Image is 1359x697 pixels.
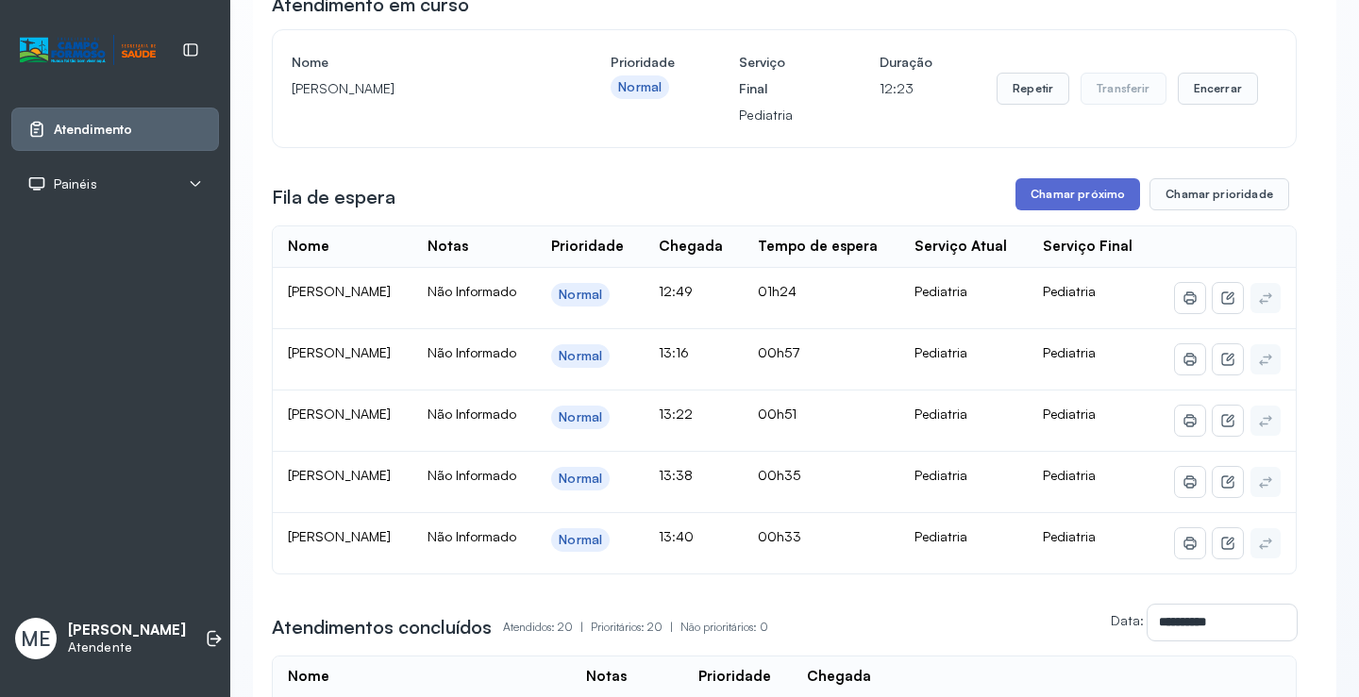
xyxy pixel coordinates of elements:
[591,614,680,640] p: Prioritários: 20
[914,283,1013,300] div: Pediatria
[559,471,602,487] div: Normal
[1111,612,1144,628] label: Data:
[914,406,1013,423] div: Pediatria
[1178,73,1258,105] button: Encerrar
[914,528,1013,545] div: Pediatria
[758,283,797,299] span: 01h24
[880,75,932,102] p: 12:23
[1081,73,1166,105] button: Transferir
[880,49,932,75] h4: Duração
[288,528,391,544] span: [PERSON_NAME]
[292,75,546,102] p: [PERSON_NAME]
[659,467,693,483] span: 13:38
[618,79,662,95] div: Normal
[739,102,815,128] p: Pediatria
[1043,467,1096,483] span: Pediatria
[288,668,329,686] div: Nome
[807,668,871,686] div: Chegada
[1015,178,1140,210] button: Chamar próximo
[551,238,624,256] div: Prioridade
[611,49,675,75] h4: Prioridade
[559,348,602,364] div: Normal
[1043,528,1096,544] span: Pediatria
[659,344,689,360] span: 13:16
[559,532,602,548] div: Normal
[1043,406,1096,422] span: Pediatria
[27,120,203,139] a: Atendimento
[54,122,132,138] span: Atendimento
[428,528,516,544] span: Não Informado
[758,528,801,544] span: 00h33
[559,409,602,425] div: Normal
[288,344,391,360] span: [PERSON_NAME]
[586,668,627,686] div: Notas
[680,614,768,640] p: Não prioritários: 0
[914,238,1007,256] div: Serviço Atual
[54,176,97,192] span: Painéis
[559,287,602,303] div: Normal
[428,283,516,299] span: Não Informado
[1043,238,1132,256] div: Serviço Final
[758,238,878,256] div: Tempo de espera
[428,238,468,256] div: Notas
[1043,283,1096,299] span: Pediatria
[68,639,186,656] p: Atendente
[272,184,395,210] h3: Fila de espera
[698,668,771,686] div: Prioridade
[659,406,693,422] span: 13:22
[272,614,492,640] h3: Atendimentos concluídos
[758,406,797,422] span: 00h51
[1043,344,1096,360] span: Pediatria
[580,620,583,634] span: |
[1149,178,1289,210] button: Chamar prioridade
[914,467,1013,484] div: Pediatria
[288,283,391,299] span: [PERSON_NAME]
[20,35,156,66] img: Logotipo do estabelecimento
[428,467,516,483] span: Não Informado
[914,344,1013,361] div: Pediatria
[68,622,186,639] p: [PERSON_NAME]
[758,467,800,483] span: 00h35
[428,406,516,422] span: Não Informado
[659,528,694,544] span: 13:40
[288,467,391,483] span: [PERSON_NAME]
[659,283,693,299] span: 12:49
[758,344,800,360] span: 00h57
[670,620,673,634] span: |
[292,49,546,75] h4: Nome
[503,614,591,640] p: Atendidos: 20
[288,238,329,256] div: Nome
[659,238,723,256] div: Chegada
[428,344,516,360] span: Não Informado
[288,406,391,422] span: [PERSON_NAME]
[739,49,815,102] h4: Serviço Final
[997,73,1069,105] button: Repetir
